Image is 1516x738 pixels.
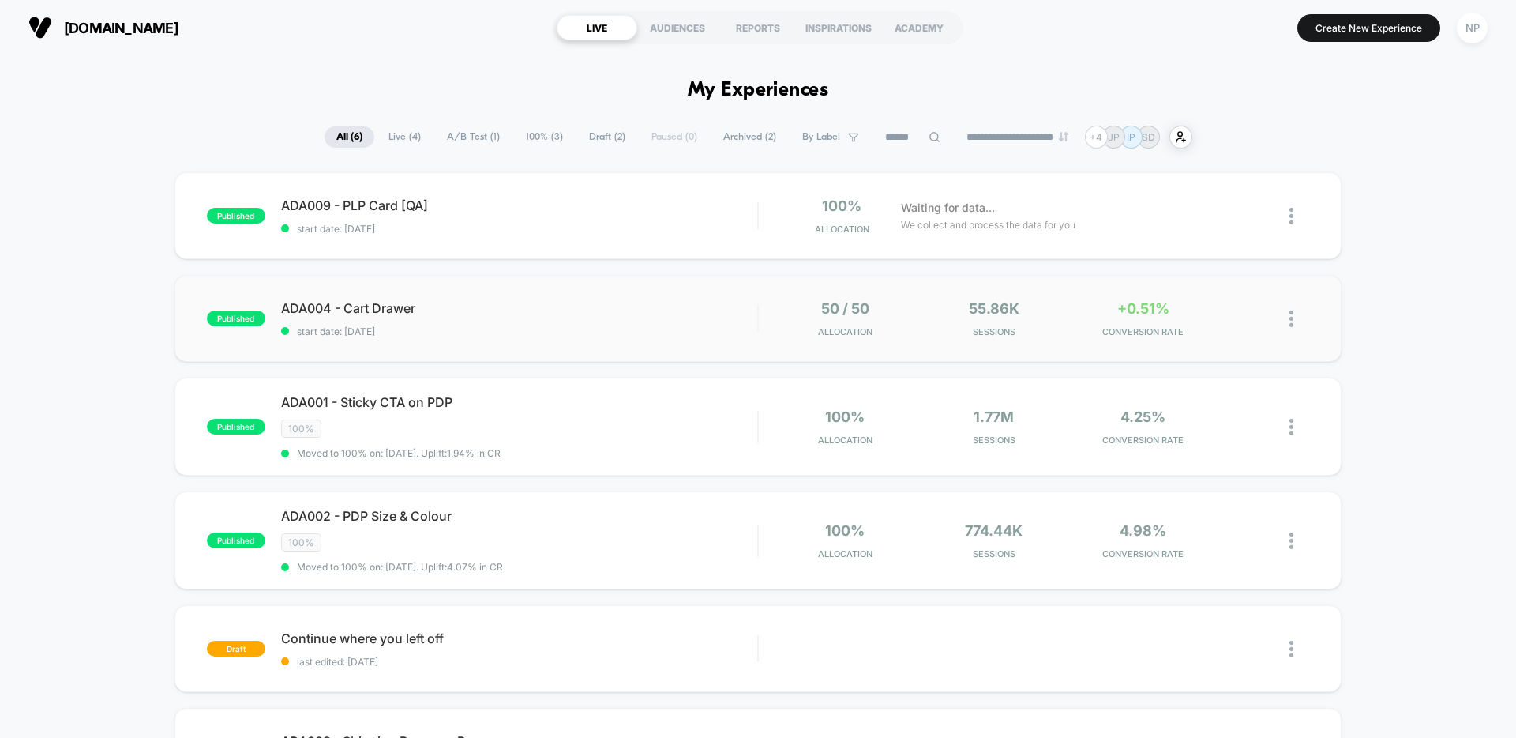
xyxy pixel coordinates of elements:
[207,419,265,435] span: published
[435,126,512,148] span: A/B Test ( 1 )
[924,548,1065,559] span: Sessions
[969,300,1019,317] span: 55.86k
[822,198,861,214] span: 100%
[924,326,1065,337] span: Sessions
[1120,409,1165,425] span: 4.25%
[1289,311,1293,327] img: close
[281,533,321,552] span: 100%
[974,409,1014,425] span: 1.77M
[281,420,321,438] span: 100%
[825,409,865,425] span: 100%
[798,15,879,40] div: INSPIRATIONS
[1120,522,1166,539] span: 4.98%
[377,126,433,148] span: Live ( 4 )
[577,126,637,148] span: Draft ( 2 )
[688,79,829,102] h1: My Experiences
[281,198,757,213] span: ADA009 - PLP Card [QA]
[924,435,1065,446] span: Sessions
[207,641,265,657] span: draft
[297,561,503,573] span: Moved to 100% on: [DATE] . Uplift: 4.07% in CR
[1289,533,1293,549] img: close
[718,15,798,40] div: REPORTS
[207,533,265,548] span: published
[901,217,1075,232] span: We collect and process the data for you
[965,522,1023,539] span: 774.44k
[281,300,757,316] span: ADA004 - Cart Drawer
[514,126,575,148] span: 100% ( 3 )
[281,631,757,646] span: Continue where you left off
[281,326,757,337] span: start date: [DATE]
[28,16,52,40] img: Visually logo
[1072,326,1214,337] span: CONVERSION RATE
[1085,126,1108,149] div: + 4
[557,15,637,40] div: LIVE
[207,208,265,224] span: published
[1457,13,1488,43] div: NP
[1289,641,1293,657] img: close
[818,326,872,337] span: Allocation
[1108,131,1120,143] p: JP
[325,126,374,148] span: All ( 6 )
[821,300,869,317] span: 50 / 50
[1289,208,1293,224] img: close
[1297,14,1440,42] button: Create New Experience
[281,656,757,668] span: last edited: [DATE]
[1059,132,1068,141] img: end
[281,223,757,235] span: start date: [DATE]
[818,548,872,559] span: Allocation
[1072,548,1214,559] span: CONVERSION RATE
[207,311,265,326] span: published
[901,199,995,217] span: Waiting for data...
[825,522,865,539] span: 100%
[1117,300,1169,317] span: +0.51%
[802,131,840,143] span: By Label
[281,394,757,410] span: ADA001 - Sticky CTA on PDP
[281,508,757,524] span: ADA002 - PDP Size & Colour
[815,224,869,235] span: Allocation
[1289,419,1293,435] img: close
[1142,131,1155,143] p: SD
[297,447,501,459] span: Moved to 100% on: [DATE] . Uplift: 1.94% in CR
[1127,131,1135,143] p: IP
[637,15,718,40] div: AUDIENCES
[711,126,788,148] span: Archived ( 2 )
[879,15,959,40] div: ACADEMY
[1452,12,1492,44] button: NP
[24,15,183,40] button: [DOMAIN_NAME]
[1072,435,1214,446] span: CONVERSION RATE
[818,435,872,446] span: Allocation
[64,20,178,36] span: [DOMAIN_NAME]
